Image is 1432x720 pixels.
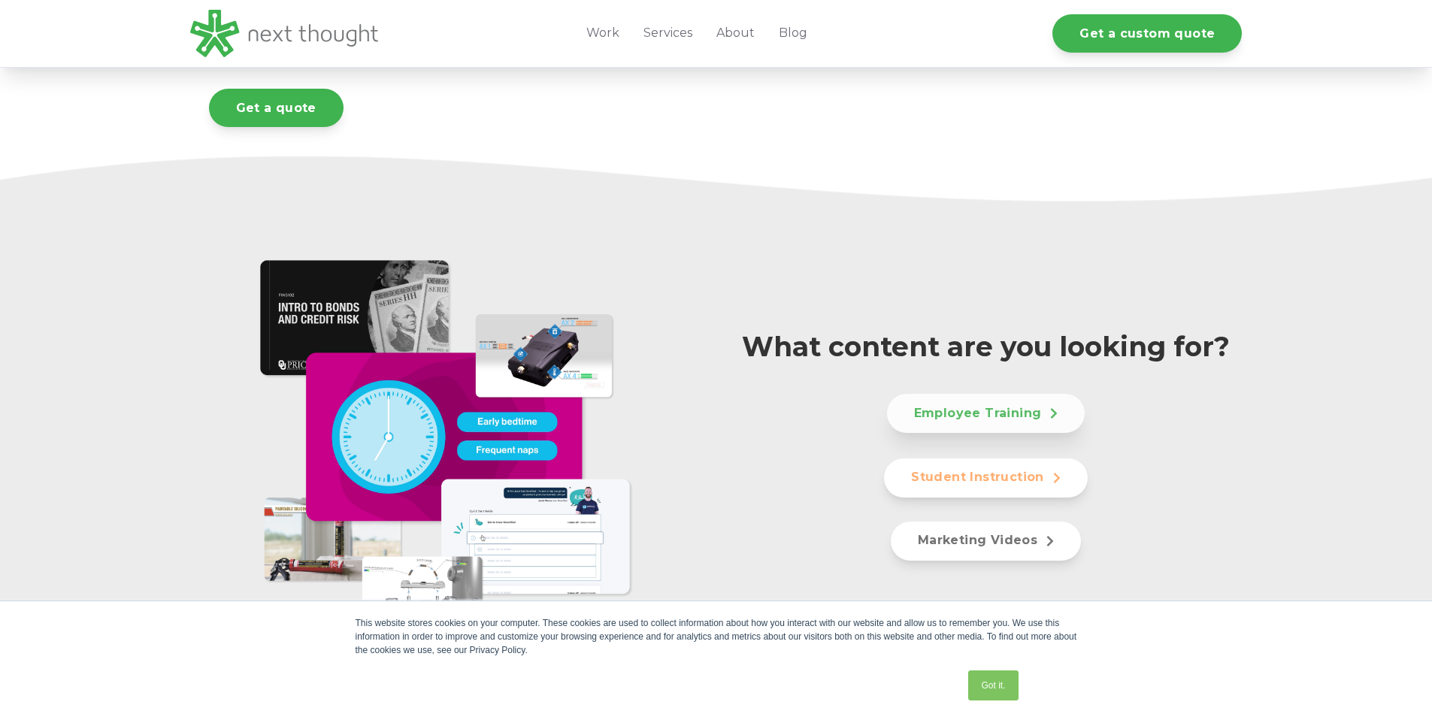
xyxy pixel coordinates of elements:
a: Get a quote [209,89,344,127]
div: This website stores cookies on your computer. These cookies are used to collect information about... [356,616,1077,657]
a: Student Instruction [884,458,1088,498]
a: Marketing Videos [891,522,1081,561]
img: 6 images_opt2 [259,259,634,633]
img: LG - NextThought Logo [190,10,378,57]
a: Employee Training [887,394,1085,433]
h2: What content are you looking for? [729,331,1242,362]
a: Get a custom quote [1052,14,1242,53]
a: Got it. [968,670,1018,700]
